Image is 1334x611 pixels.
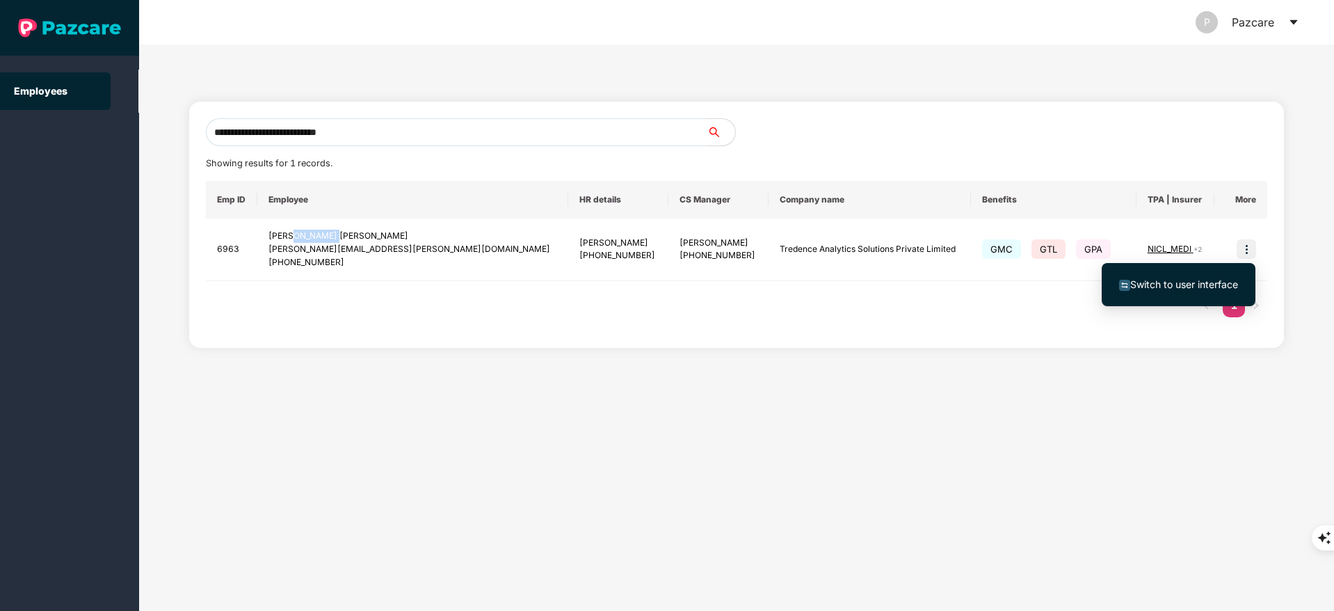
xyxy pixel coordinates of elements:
[971,181,1136,219] th: Benefits
[1076,239,1111,259] span: GPA
[1130,278,1238,290] span: Switch to user interface
[257,181,568,219] th: Employee
[1237,239,1256,259] img: icon
[268,243,557,256] div: [PERSON_NAME][EMAIL_ADDRESS][PERSON_NAME][DOMAIN_NAME]
[579,249,657,262] div: [PHONE_NUMBER]
[769,219,971,281] td: Tredence Analytics Solutions Private Limited
[1136,181,1215,219] th: TPA | Insurer
[206,158,332,168] span: Showing results for 1 records.
[268,230,557,243] div: [PERSON_NAME] [PERSON_NAME]
[1031,239,1066,259] span: GTL
[568,181,668,219] th: HR details
[1288,17,1299,28] span: caret-down
[206,219,258,281] td: 6963
[769,181,971,219] th: Company name
[1119,280,1130,291] img: svg+xml;base64,PHN2ZyB4bWxucz0iaHR0cDovL3d3dy53My5vcmcvMjAwMC9zdmciIHdpZHRoPSIxNiIgaGVpZ2h0PSIxNi...
[668,181,769,219] th: CS Manager
[707,118,736,146] button: search
[1245,295,1267,317] button: right
[680,237,757,250] div: [PERSON_NAME]
[1252,301,1260,310] span: right
[14,85,67,97] a: Employees
[680,249,757,262] div: [PHONE_NUMBER]
[1214,181,1267,219] th: More
[1148,244,1194,254] span: NICL_MEDI
[1204,11,1210,33] span: P
[1245,295,1267,317] li: Next Page
[206,181,258,219] th: Emp ID
[268,256,557,269] div: [PHONE_NUMBER]
[1194,245,1202,253] span: + 2
[982,239,1021,259] span: GMC
[707,127,735,138] span: search
[579,237,657,250] div: [PERSON_NAME]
